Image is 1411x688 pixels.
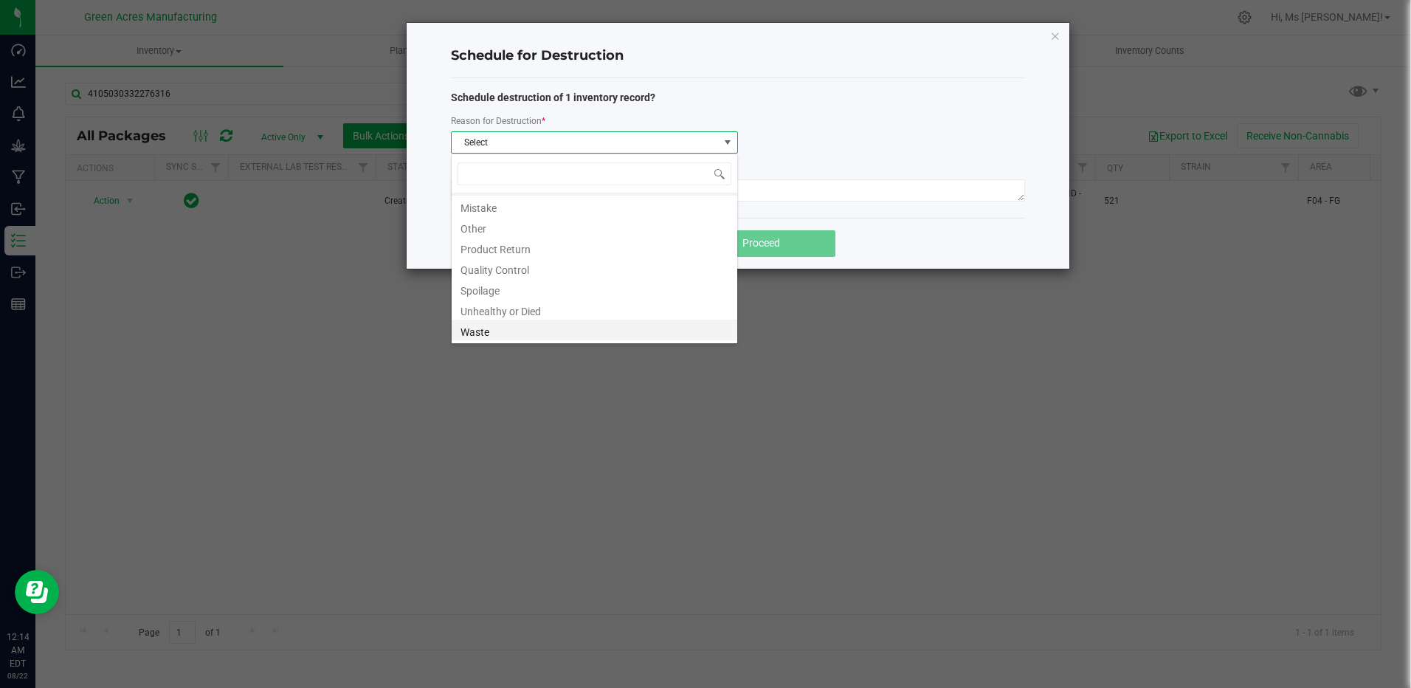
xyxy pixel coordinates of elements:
[742,237,780,249] span: Proceed
[451,114,545,128] label: Reason for Destruction
[15,570,59,614] iframe: Resource center
[688,230,835,257] button: Proceed
[451,47,1025,66] h4: Schedule for Destruction
[451,92,655,103] strong: Schedule destruction of 1 inventory record?
[452,132,719,153] span: Select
